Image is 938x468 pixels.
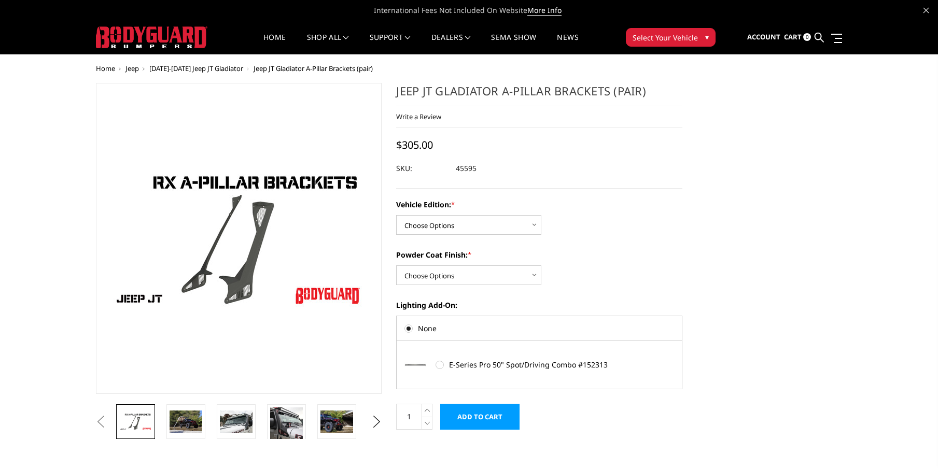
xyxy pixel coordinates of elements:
h1: Jeep JT Gladiator A-Pillar Brackets (pair) [396,83,682,106]
img: Jeep JT Gladiator A-Pillar Brackets (pair) [119,413,152,431]
span: Cart [784,32,802,41]
a: Home [263,34,286,54]
img: BODYGUARD BUMPERS [96,26,207,48]
img: Jeep JT Gladiator A-Pillar Brackets (pair) [270,407,303,440]
span: Account [747,32,780,41]
span: $305.00 [396,138,433,152]
img: Jeep JT Gladiator A-Pillar Brackets (pair) [170,410,202,432]
label: None [404,323,674,334]
dt: SKU: [396,159,448,178]
img: Jeep JT Gladiator A-Pillar Brackets (pair) [220,410,253,432]
a: Support [370,34,411,54]
span: Jeep JT Gladiator A-Pillar Brackets (pair) [254,64,373,73]
span: Select Your Vehicle [633,32,698,43]
a: Write a Review [396,112,441,121]
label: Powder Coat Finish: [396,249,682,260]
input: Add to Cart [440,404,520,430]
a: shop all [307,34,349,54]
a: Home [96,64,115,73]
a: News [557,34,578,54]
a: SEMA Show [491,34,536,54]
a: Jeep JT Gladiator A-Pillar Brackets (pair) [96,83,382,394]
img: Jeep JT Gladiator A-Pillar Brackets (pair) [109,166,368,311]
dd: 45595 [456,159,477,178]
a: Jeep [125,64,139,73]
img: Jeep JT Gladiator A-Pillar Brackets (pair) [320,410,353,432]
a: [DATE]-[DATE] Jeep JT Gladiator [149,64,243,73]
button: Previous [93,414,109,430]
a: Cart 0 [784,23,811,51]
a: Dealers [431,34,471,54]
a: More Info [527,5,562,16]
span: ▾ [705,32,709,42]
label: Vehicle Edition: [396,199,682,210]
button: Next [369,414,384,430]
span: 0 [803,33,811,41]
label: E-Series Pro 50" Spot/Driving Combo #152313 [436,359,628,370]
a: Account [747,23,780,51]
button: Select Your Vehicle [626,28,716,47]
label: Lighting Add-On: [396,300,682,310]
